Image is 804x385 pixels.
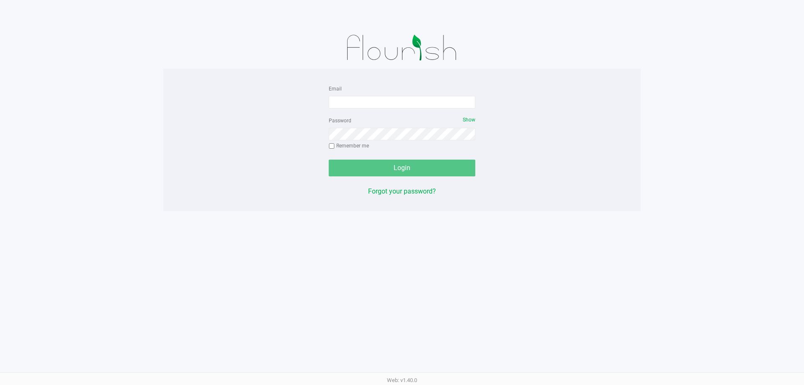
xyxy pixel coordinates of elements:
button: Forgot your password? [368,186,436,196]
span: Show [463,117,475,123]
label: Remember me [329,142,369,150]
input: Remember me [329,143,335,149]
label: Email [329,85,342,93]
label: Password [329,117,351,124]
span: Web: v1.40.0 [387,377,417,383]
